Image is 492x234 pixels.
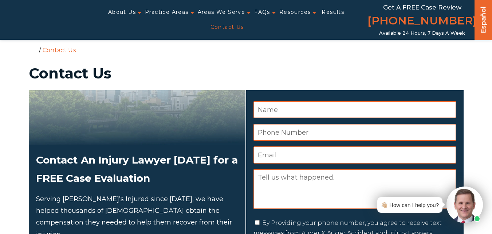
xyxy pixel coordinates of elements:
[379,30,465,36] span: Available 24 Hours, 7 Days a Week
[108,5,136,20] a: About Us
[29,66,464,81] h1: Contact Us
[381,200,439,210] div: 👋🏼 How can I help you?
[446,187,483,223] img: Intaker widget Avatar
[322,5,344,20] a: Results
[41,47,78,54] li: Contact Us
[253,101,456,118] input: Name
[210,20,244,35] a: Contact Us
[253,124,456,141] input: Phone Number
[253,146,456,164] input: Email
[145,5,189,20] a: Practice Areas
[367,13,477,30] a: [PHONE_NUMBER]
[29,90,245,145] img: Attorneys
[383,4,461,11] span: Get a FREE Case Review
[4,14,85,26] img: Auger & Auger Accident and Injury Lawyers Logo
[254,5,270,20] a: FAQs
[198,5,245,20] a: Areas We Serve
[36,151,238,188] h2: Contact An Injury Lawyer [DATE] for a FREE Case Evaluation
[279,5,311,20] a: Resources
[31,46,37,53] a: Home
